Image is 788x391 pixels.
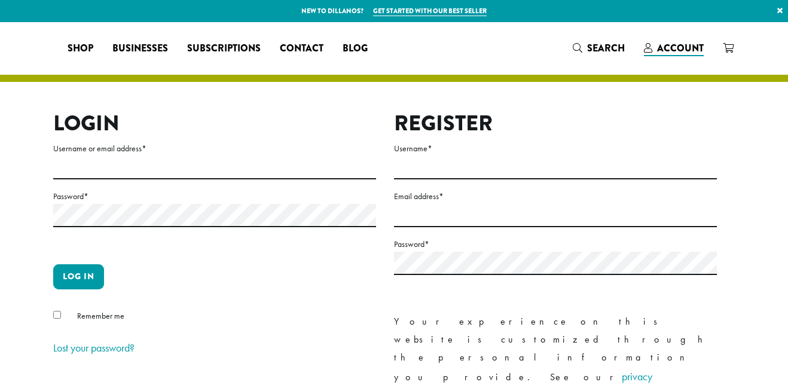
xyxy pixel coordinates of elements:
span: Blog [343,41,368,56]
label: Username [394,141,717,156]
h2: Register [394,111,717,136]
a: Get started with our best seller [373,6,487,16]
span: Account [657,41,704,55]
span: Subscriptions [187,41,261,56]
a: Lost your password? [53,341,135,355]
a: Shop [58,39,103,58]
label: Email address [394,189,717,204]
button: Log in [53,264,104,289]
a: Search [563,38,634,58]
span: Contact [280,41,323,56]
span: Shop [68,41,93,56]
label: Password [53,189,376,204]
span: Businesses [112,41,168,56]
span: Search [587,41,625,55]
label: Password [394,237,717,252]
span: Remember me [77,310,124,321]
label: Username or email address [53,141,376,156]
h2: Login [53,111,376,136]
